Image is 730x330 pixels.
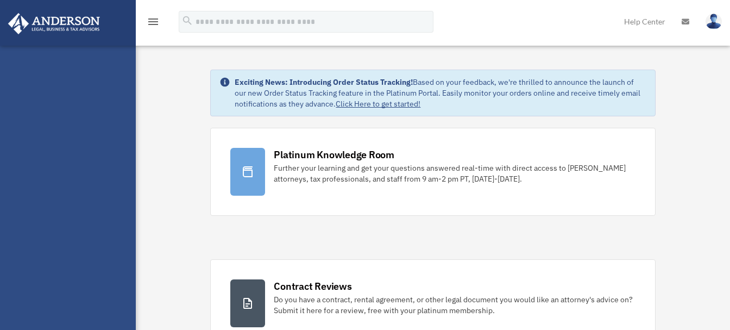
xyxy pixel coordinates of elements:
div: Further your learning and get your questions answered real-time with direct access to [PERSON_NAM... [274,163,635,184]
i: search [181,15,193,27]
img: User Pic [706,14,722,29]
div: Based on your feedback, we're thrilled to announce the launch of our new Order Status Tracking fe... [235,77,646,109]
a: Platinum Knowledge Room Further your learning and get your questions answered real-time with dire... [210,128,655,216]
a: menu [147,19,160,28]
i: menu [147,15,160,28]
div: Contract Reviews [274,279,351,293]
div: Do you have a contract, rental agreement, or other legal document you would like an attorney's ad... [274,294,635,316]
a: Click Here to get started! [336,99,420,109]
strong: Exciting News: Introducing Order Status Tracking! [235,77,413,87]
div: Platinum Knowledge Room [274,148,394,161]
img: Anderson Advisors Platinum Portal [5,13,103,34]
